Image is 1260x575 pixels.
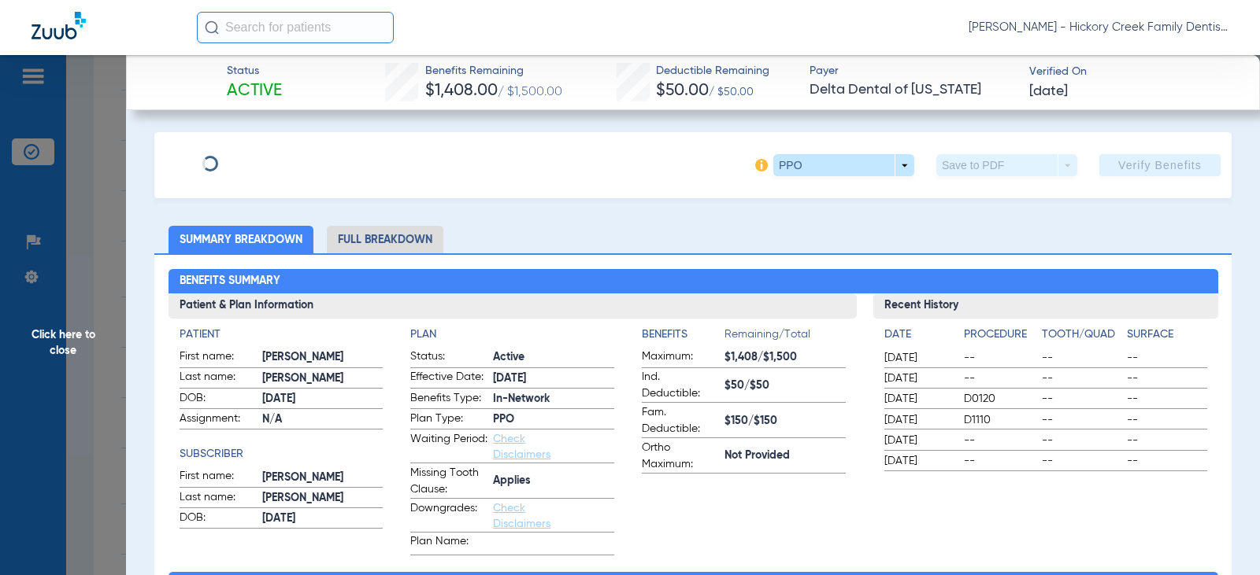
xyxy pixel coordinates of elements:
[964,326,1036,348] app-breakdown-title: Procedure
[884,326,951,348] app-breakdown-title: Date
[642,326,724,348] app-breakdown-title: Benefits
[1042,433,1121,448] span: --
[884,326,951,343] h4: Date
[169,226,313,253] li: Summary Breakdown
[724,326,846,348] span: Remaining/Total
[410,369,487,388] span: Effective Date:
[410,326,614,343] h4: Plan
[262,411,384,428] span: N/A
[1029,64,1235,80] span: Verified On
[642,404,719,437] span: Fam. Deductible:
[262,391,384,407] span: [DATE]
[410,500,487,532] span: Downgrades:
[810,80,1015,100] span: Delta Dental of [US_STATE]
[1042,453,1121,469] span: --
[493,370,614,387] span: [DATE]
[262,470,384,486] span: [PERSON_NAME]
[1042,326,1121,348] app-breakdown-title: Tooth/Quad
[262,490,384,507] span: [PERSON_NAME]
[964,391,1036,407] span: D0120
[410,431,487,463] span: Waiting Period:
[964,453,1036,469] span: --
[1042,326,1121,343] h4: Tooth/Quad
[180,510,257,529] span: DOB:
[1127,433,1206,448] span: --
[493,503,550,529] a: Check Disclaimers
[1127,370,1206,386] span: --
[964,412,1036,428] span: D1110
[327,226,443,253] li: Full Breakdown
[493,411,614,428] span: PPO
[755,159,768,171] img: info-icon
[227,63,282,79] span: Status
[1127,326,1206,343] h4: Surface
[642,369,719,402] span: Ind. Deductible:
[969,20,1228,35] span: [PERSON_NAME] - Hickory Creek Family Dentistry
[724,413,846,429] span: $150/$150
[31,12,86,39] img: Zuub Logo
[262,370,384,387] span: [PERSON_NAME]
[180,468,257,487] span: First name:
[410,533,487,555] span: Plan Name:
[180,489,257,508] span: Last name:
[884,433,951,448] span: [DATE]
[724,378,846,394] span: $50/$50
[493,433,550,460] a: Check Disclaimers
[884,412,951,428] span: [DATE]
[1029,82,1068,101] span: [DATE]
[964,370,1036,386] span: --
[169,293,858,319] h3: Patient & Plan Information
[1127,350,1206,366] span: --
[1127,412,1206,428] span: --
[724,448,846,464] span: Not Provided
[205,20,219,35] img: Search Icon
[425,83,498,99] span: $1,408.00
[410,348,487,367] span: Status:
[169,269,1218,294] h2: Benefits Summary
[810,63,1015,79] span: Payer
[197,12,394,43] input: Search for patients
[884,391,951,407] span: [DATE]
[493,473,614,489] span: Applies
[410,411,487,429] span: Plan Type:
[1042,370,1121,386] span: --
[884,370,951,386] span: [DATE]
[656,83,709,99] span: $50.00
[1042,350,1121,366] span: --
[642,348,719,367] span: Maximum:
[709,87,754,98] span: / $50.00
[642,440,719,473] span: Ortho Maximum:
[724,349,846,366] span: $1,408/$1,500
[180,369,257,388] span: Last name:
[1042,391,1121,407] span: --
[498,86,562,98] span: / $1,500.00
[873,293,1217,319] h3: Recent History
[227,80,282,102] span: Active
[180,390,257,409] span: DOB:
[180,446,384,463] h4: Subscriber
[493,349,614,366] span: Active
[964,350,1036,366] span: --
[410,390,487,409] span: Benefits Type:
[493,391,614,407] span: In-Network
[656,63,769,79] span: Deductible Remaining
[1127,391,1206,407] span: --
[180,348,257,367] span: First name:
[964,326,1036,343] h4: Procedure
[180,326,384,343] h4: Patient
[773,154,914,176] button: PPO
[1127,453,1206,469] span: --
[642,326,724,343] h4: Benefits
[884,350,951,366] span: [DATE]
[1127,326,1206,348] app-breakdown-title: Surface
[262,349,384,366] span: [PERSON_NAME]
[262,510,384,527] span: [DATE]
[964,433,1036,448] span: --
[425,63,562,79] span: Benefits Remaining
[410,465,487,498] span: Missing Tooth Clause:
[1042,412,1121,428] span: --
[884,453,951,469] span: [DATE]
